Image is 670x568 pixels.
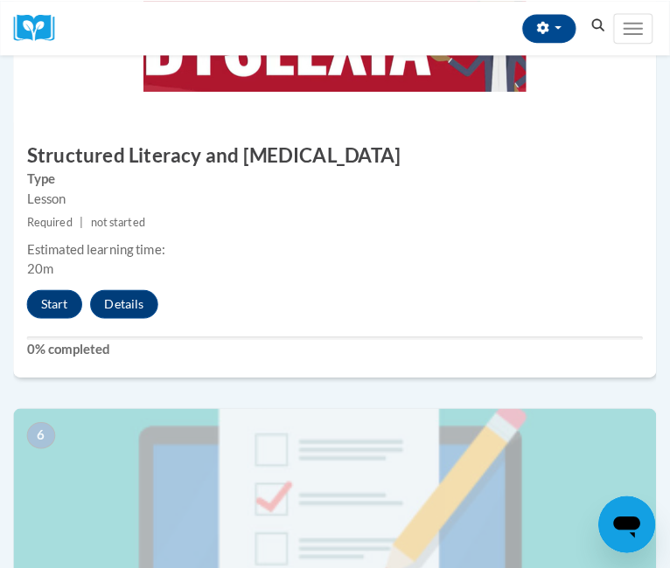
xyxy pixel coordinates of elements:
button: Start [26,283,80,311]
button: Account Settings [512,13,564,41]
button: Search [573,14,599,35]
span: Required [26,211,71,224]
img: Logo brand [13,13,66,40]
h3: Structured Literacy and [MEDICAL_DATA] [13,138,643,165]
label: Type [26,165,630,184]
span: not started [88,211,142,224]
iframe: Button to launch messaging window [586,485,642,541]
a: Cox Campus [13,13,66,40]
span: 6 [26,412,54,439]
span: | [78,211,81,224]
div: Estimated learning time: [26,234,630,253]
button: Details [88,283,155,311]
div: Lesson [26,184,630,204]
span: 20m [26,255,52,270]
label: 0% completed [26,332,630,351]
